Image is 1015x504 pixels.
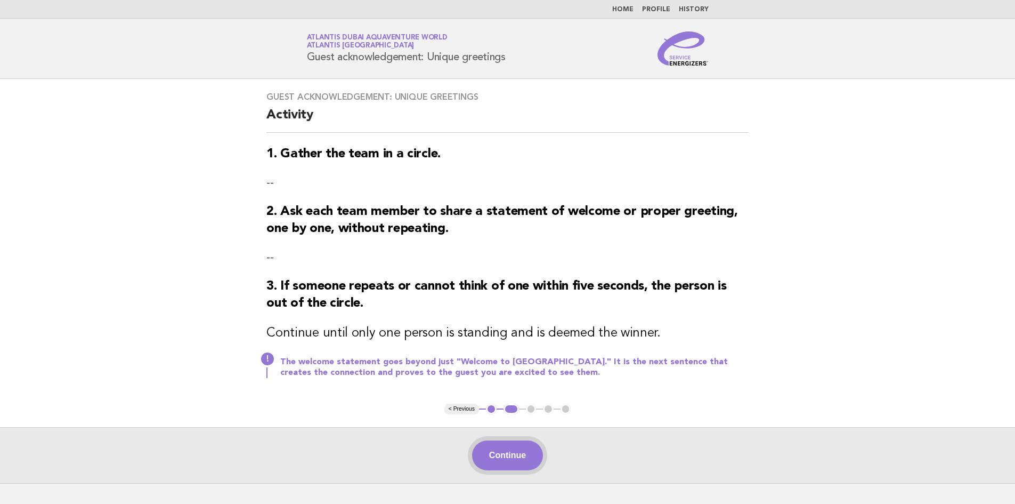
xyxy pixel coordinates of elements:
span: Atlantis [GEOGRAPHIC_DATA] [307,43,415,50]
a: Profile [642,6,670,13]
strong: 1. Gather the team in a circle. [266,148,441,161]
a: Atlantis Dubai Aquaventure WorldAtlantis [GEOGRAPHIC_DATA] [307,34,448,49]
img: Service Energizers [657,31,709,66]
h3: Guest acknowledgement: Unique greetings [266,92,749,102]
p: -- [266,175,749,190]
button: 1 [486,404,497,414]
p: The welcome statement goes beyond just "Welcome to [GEOGRAPHIC_DATA]." It is the next sentence th... [280,357,749,378]
h2: Activity [266,107,749,133]
button: Continue [472,441,543,470]
button: < Previous [444,404,479,414]
p: -- [266,250,749,265]
a: Home [612,6,634,13]
strong: 3. If someone repeats or cannot think of one within five seconds, the person is out of the circle. [266,280,726,310]
a: History [679,6,709,13]
h1: Guest acknowledgement: Unique greetings [307,35,506,62]
strong: 2. Ask each team member to share a statement of welcome or proper greeting, one by one, without r... [266,205,738,235]
button: 2 [504,404,519,414]
h3: Continue until only one person is standing and is deemed the winner. [266,325,749,342]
